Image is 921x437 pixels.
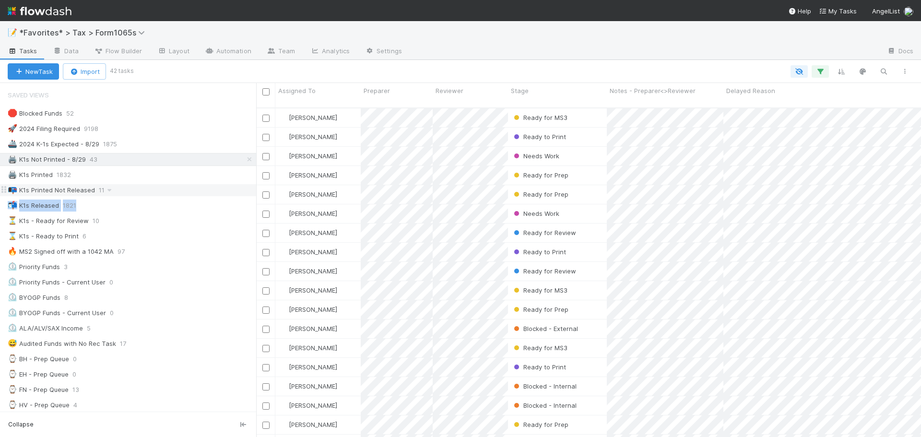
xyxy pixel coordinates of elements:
input: Toggle Row Selected [262,422,270,429]
span: AngelList [872,7,900,15]
span: [PERSON_NAME] [289,325,337,332]
div: [PERSON_NAME] [279,113,337,122]
span: 8 [64,292,78,304]
span: 3 [64,261,77,273]
div: EH - Prep Queue [8,368,69,380]
input: Toggle Row Selected [262,383,270,390]
span: 6 [83,230,96,242]
div: Priority Funds - Current User [8,276,106,288]
span: ⌛ [8,232,17,240]
span: [PERSON_NAME] [289,152,337,160]
img: avatar_d45d11ee-0024-4901-936f-9df0a9cc3b4e.png [280,190,287,198]
a: My Tasks [819,6,857,16]
span: Stage [511,86,529,95]
div: Ready for Prep [512,305,568,314]
div: 2024 Filing Required [8,123,80,135]
div: Ready for Prep [512,420,568,429]
span: ⏳ [8,216,17,224]
span: ⏲️ [8,293,17,301]
div: MS2 Signed off with a 1042 MA [8,246,114,258]
span: Saved Views [8,85,49,105]
span: [PERSON_NAME] [289,306,337,313]
img: avatar_d45d11ee-0024-4901-936f-9df0a9cc3b4e.png [280,171,287,179]
span: ⌚ [8,354,17,363]
span: 11 [99,184,114,196]
input: Toggle Row Selected [262,191,270,199]
div: Ready for Prep [512,189,568,199]
span: 🚀 [8,124,17,132]
div: K1s Printed [8,169,53,181]
div: BYOGP Funds [8,292,60,304]
img: avatar_711f55b7-5a46-40da-996f-bc93b6b86381.png [280,402,287,409]
div: [PERSON_NAME] [279,324,337,333]
span: 97 [118,246,134,258]
span: 📬 [8,201,17,209]
div: Blocked Funds [8,107,62,119]
div: K1s Released [8,200,59,212]
img: avatar_d45d11ee-0024-4901-936f-9df0a9cc3b4e.png [280,210,287,217]
span: [PERSON_NAME] [289,421,337,428]
span: [PERSON_NAME] [289,382,337,390]
div: Ready to Print [512,362,566,372]
span: Ready to Print [512,363,566,371]
span: [PERSON_NAME] [289,267,337,275]
span: 1821 [63,200,86,212]
div: Blocked - External [512,324,578,333]
div: HV - Prep Queue [8,399,70,411]
img: avatar_66854b90-094e-431f-b713-6ac88429a2b8.png [280,267,287,275]
img: avatar_66854b90-094e-431f-b713-6ac88429a2b8.png [280,152,287,160]
a: Data [45,44,86,59]
a: Layout [150,44,197,59]
div: BYOGP Funds - Current User [8,307,106,319]
span: Ready to Print [512,133,566,141]
img: avatar_66854b90-094e-431f-b713-6ac88429a2b8.png [280,363,287,371]
span: Needs Work [512,152,559,160]
div: [PERSON_NAME] [279,305,337,314]
span: Tasks [8,46,37,56]
span: 📝 [8,28,17,36]
div: Help [788,6,811,16]
span: Ready for Prep [512,306,568,313]
input: Toggle Row Selected [262,153,270,160]
span: ⏲️ [8,308,17,317]
div: Ready for Review [512,228,576,237]
input: Toggle Row Selected [262,268,270,275]
div: Needs Work [512,151,559,161]
div: [PERSON_NAME] [279,209,337,218]
span: My Tasks [819,7,857,15]
span: 🚢 [8,140,17,148]
a: Flow Builder [86,44,150,59]
img: avatar_d45d11ee-0024-4901-936f-9df0a9cc3b4e.png [280,382,287,390]
input: Toggle Row Selected [262,326,270,333]
div: [PERSON_NAME] [279,247,337,257]
span: 🔥 [8,247,17,255]
div: K1s Not Printed - 8/29 [8,154,86,165]
div: Ready for MS3 [512,285,567,295]
img: logo-inverted-e16ddd16eac7371096b0.svg [8,3,71,19]
div: [PERSON_NAME] [279,132,337,142]
div: Blocked - Internal [512,381,577,391]
input: Toggle All Rows Selected [262,88,270,95]
span: [PERSON_NAME] [289,402,337,409]
a: Settings [357,44,410,59]
div: 2024 K-1s Expected - 8/29 [8,138,99,150]
span: *Favorites* > Tax > Form1065s [19,28,150,37]
img: avatar_d45d11ee-0024-4901-936f-9df0a9cc3b4e.png [280,306,287,313]
span: Notes - Preparer<>Reviewer [610,86,696,95]
span: Ready for Review [512,229,576,236]
img: avatar_66854b90-094e-431f-b713-6ac88429a2b8.png [280,114,287,121]
input: Toggle Row Selected [262,115,270,122]
span: 43 [90,154,107,165]
span: Needs Work [512,210,559,217]
div: [PERSON_NAME] [279,170,337,180]
button: NewTask [8,63,59,80]
span: 10 [93,215,109,227]
span: 1875 [103,138,127,150]
div: FN - Prep Queue [8,384,69,396]
span: [PERSON_NAME] [289,133,337,141]
span: 📭 [8,186,17,194]
a: Team [259,44,303,59]
span: 9198 [84,123,108,135]
input: Toggle Row Selected [262,345,270,352]
div: K1s - Ready for Review [8,215,89,227]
